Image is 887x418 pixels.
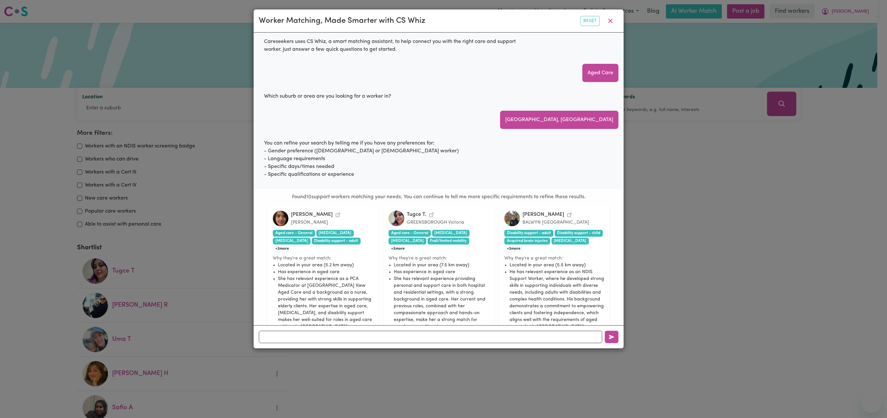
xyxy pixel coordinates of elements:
[389,238,426,244] span: [MEDICAL_DATA]
[259,194,618,200] h6: Found 10 support workers matching your needs. You can continue to tell me more specific requireme...
[291,220,328,225] small: [PERSON_NAME]
[259,33,529,59] div: Careseekers uses CS Whiz, a smart matching assistant, to help connect you with the right care and...
[504,238,550,244] span: Acquired brain injuries
[278,262,373,269] li: Located in your area (5.2 km away)
[555,230,603,236] span: Disability support - child
[407,220,464,225] small: GREENSBOROUGH Victoria
[500,111,618,129] div: [GEOGRAPHIC_DATA], [GEOGRAPHIC_DATA]
[389,255,489,262] small: Why they're a great match:
[523,212,564,218] div: [PERSON_NAME]
[316,230,354,236] span: [MEDICAL_DATA]
[510,262,604,269] li: Located in your area (5.5 km away)
[273,211,288,226] img: Marianne R.
[510,269,604,337] li: He has relevant experience as an NDIS Support Worker, where he developed strong skills in support...
[432,230,470,236] span: [MEDICAL_DATA]
[278,269,373,275] li: Has experience in aged care
[582,64,618,82] div: Aged Care
[389,230,431,236] span: Aged care - General
[551,238,589,244] span: [MEDICAL_DATA]
[259,134,464,184] div: You can refine your search by telling me if you have any preferences for: - Gender preference ([D...
[504,230,553,236] span: Disability support - adult
[394,275,489,344] li: She has relevant experience providing personal and support care in both hospital and residential ...
[429,211,434,218] a: View Tugce T.'s profile
[312,238,361,244] span: Disability support - adult
[259,87,396,105] div: Which suburb or area are you looking for a worker in?
[259,15,425,27] div: Worker Matching, Made Smarter with CS Whiz
[428,238,470,244] span: Frail/limited mobility
[273,230,315,236] span: Aged care - General
[394,262,489,269] li: Located in your area (7.5 km away)
[273,245,292,252] span: + 3 more
[407,212,426,218] div: Tugce T.
[291,212,333,218] div: [PERSON_NAME]
[523,220,589,225] small: BALWYN [GEOGRAPHIC_DATA]
[273,238,311,244] span: [MEDICAL_DATA]
[567,211,572,218] a: View Udip M.'s profile
[504,211,520,226] img: Udip M.
[278,275,373,337] li: She has relevant experience as a PCA Medicator at [GEOGRAPHIC_DATA] View Aged Care and a backgrou...
[504,255,604,262] small: Why they're a great match:
[504,245,523,252] span: + 3 more
[389,211,404,226] img: Tugce T.
[389,245,407,252] span: + 3 more
[861,392,882,413] iframe: Button to launch messaging window
[335,211,340,218] a: View Marianne R.'s profile
[273,255,373,262] small: Why they're a great match:
[580,16,600,26] button: Reset
[394,269,489,275] li: Has experience in aged care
